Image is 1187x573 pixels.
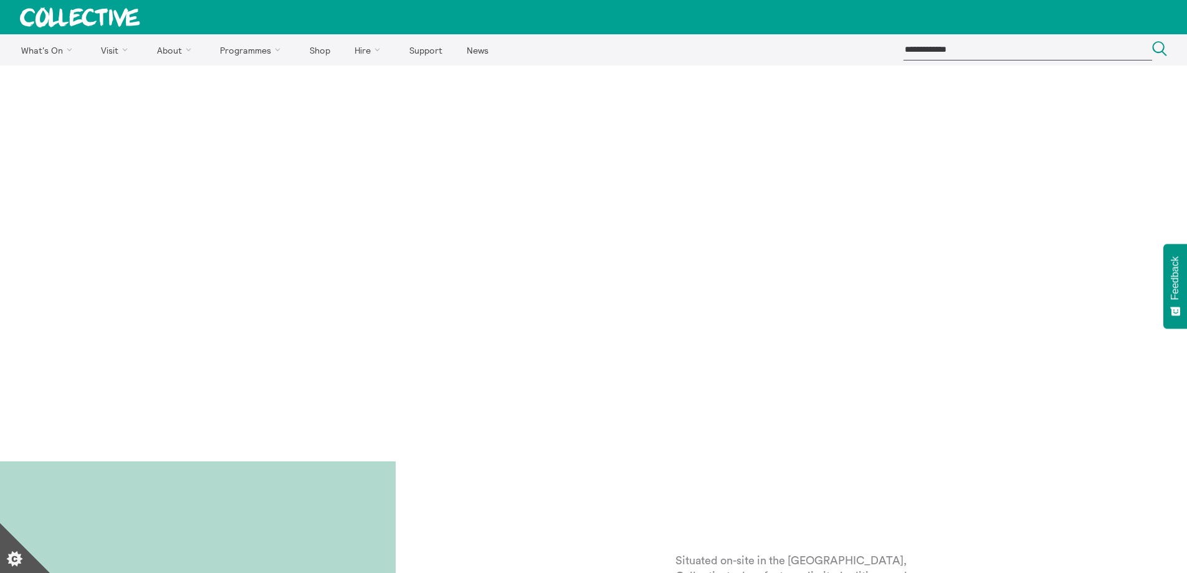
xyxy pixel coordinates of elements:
[10,34,88,65] a: What's On
[146,34,207,65] a: About
[344,34,396,65] a: Hire
[298,34,341,65] a: Shop
[455,34,499,65] a: News
[1170,256,1181,300] span: Feedback
[1163,244,1187,329] button: Feedback - Show survey
[209,34,297,65] a: Programmes
[90,34,144,65] a: Visit
[398,34,453,65] a: Support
